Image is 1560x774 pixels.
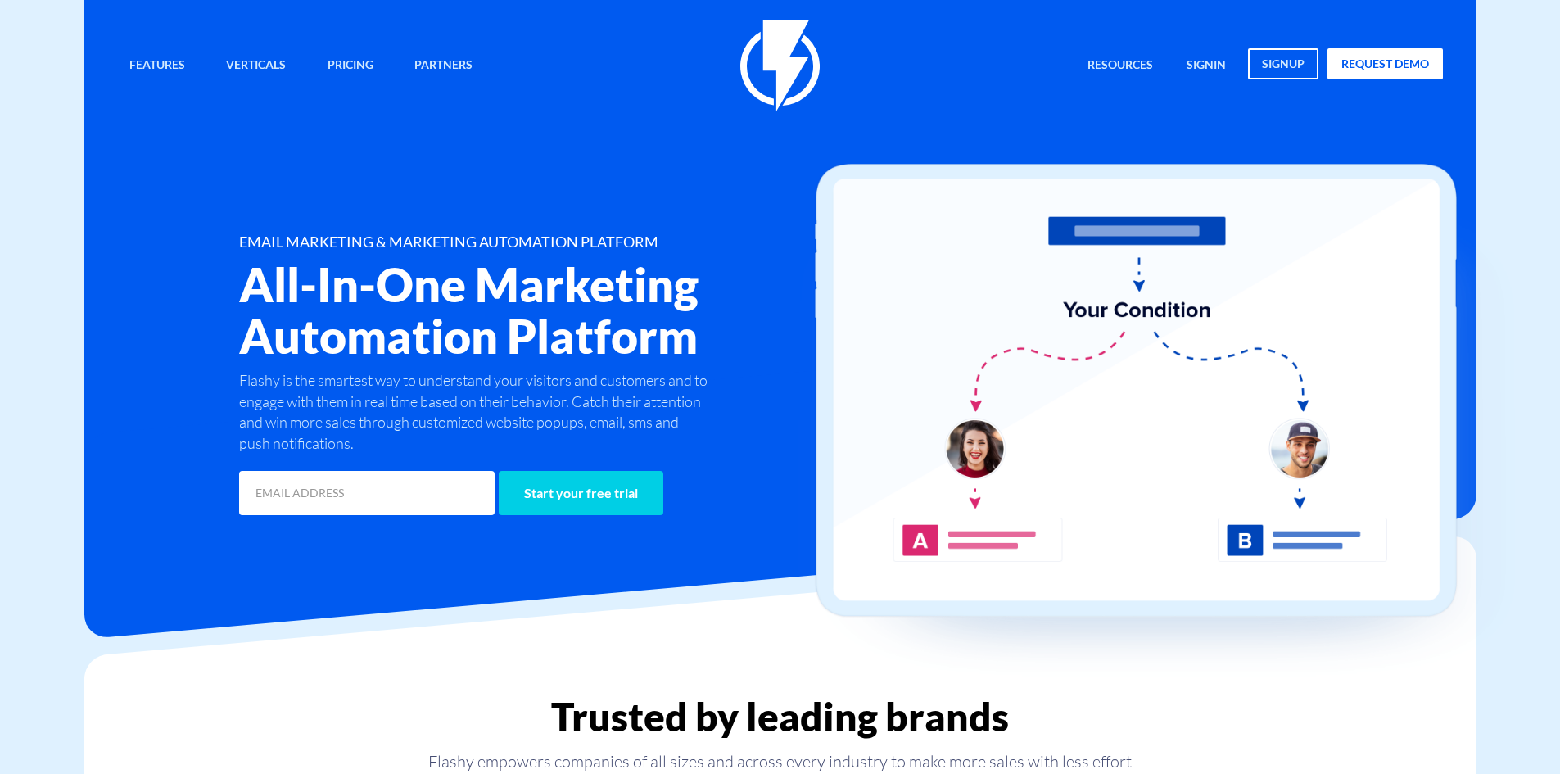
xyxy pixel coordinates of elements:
h2: All-In-One Marketing Automation Platform [239,259,878,362]
h1: EMAIL MARKETING & MARKETING AUTOMATION PLATFORM [239,234,878,251]
a: signup [1248,48,1318,79]
a: signin [1174,48,1238,84]
input: EMAIL ADDRESS [239,471,495,515]
a: request demo [1327,48,1443,79]
a: Verticals [214,48,298,84]
p: Flashy is the smartest way to understand your visitors and customers and to engage with them in r... [239,370,712,455]
a: Partners [402,48,485,84]
h2: Trusted by leading brands [84,695,1476,738]
input: Start your free trial [499,471,663,515]
a: Resources [1075,48,1165,84]
a: Pricing [315,48,386,84]
a: Features [117,48,197,84]
p: Flashy empowers companies of all sizes and across every industry to make more sales with less effort [84,750,1476,773]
